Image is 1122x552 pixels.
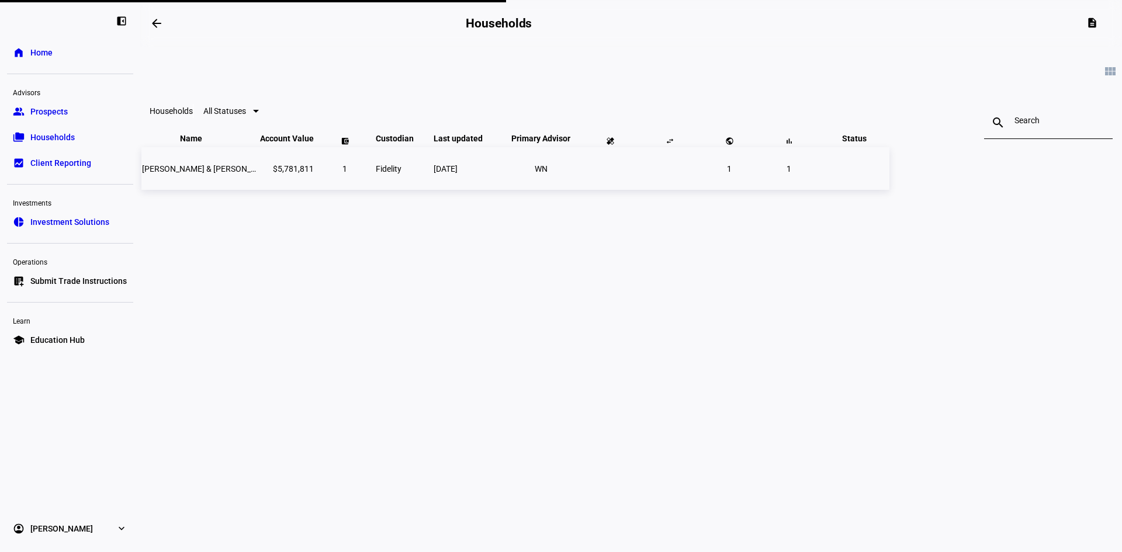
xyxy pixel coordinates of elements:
[1014,116,1082,125] input: Search
[787,164,791,173] span: 1
[116,523,127,534] eth-mat-symbol: expand_more
[30,275,127,287] span: Submit Trade Instructions
[434,134,500,143] span: Last updated
[727,164,732,173] span: 1
[7,41,133,64] a: homeHome
[503,134,579,143] span: Primary Advisor
[13,216,25,228] eth-mat-symbol: pie_chart
[7,312,133,328] div: Learn
[466,16,532,30] h2: Households
[376,134,431,143] span: Custodian
[984,116,1012,130] mat-icon: search
[13,157,25,169] eth-mat-symbol: bid_landscape
[30,106,68,117] span: Prospects
[180,134,220,143] span: Name
[150,106,193,116] eth-data-table-title: Households
[30,47,53,58] span: Home
[13,47,25,58] eth-mat-symbol: home
[7,126,133,149] a: folder_copyHouseholds
[1103,64,1117,78] mat-icon: view_module
[7,210,133,234] a: pie_chartInvestment Solutions
[434,164,458,173] span: [DATE]
[13,523,25,534] eth-mat-symbol: account_circle
[7,100,133,123] a: groupProspects
[150,16,164,30] mat-icon: arrow_backwards
[30,157,91,169] span: Client Reporting
[13,275,25,287] eth-mat-symbol: list_alt_add
[259,147,314,190] td: $5,781,811
[30,334,85,346] span: Education Hub
[1086,17,1098,29] mat-icon: description
[7,194,133,210] div: Investments
[342,164,347,173] span: 1
[30,216,109,228] span: Investment Solutions
[833,134,875,143] span: Status
[260,134,314,143] span: Account Value
[30,131,75,143] span: Households
[376,164,401,173] span: Fidelity
[13,131,25,143] eth-mat-symbol: folder_copy
[7,84,133,100] div: Advisors
[13,334,25,346] eth-mat-symbol: school
[30,523,93,534] span: [PERSON_NAME]
[7,151,133,175] a: bid_landscapeClient Reporting
[531,158,552,179] li: WN
[142,164,276,173] span: Serenity Carr & Joseph Carr
[13,106,25,117] eth-mat-symbol: group
[7,253,133,269] div: Operations
[203,106,246,116] span: All Statuses
[116,15,127,27] eth-mat-symbol: left_panel_close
